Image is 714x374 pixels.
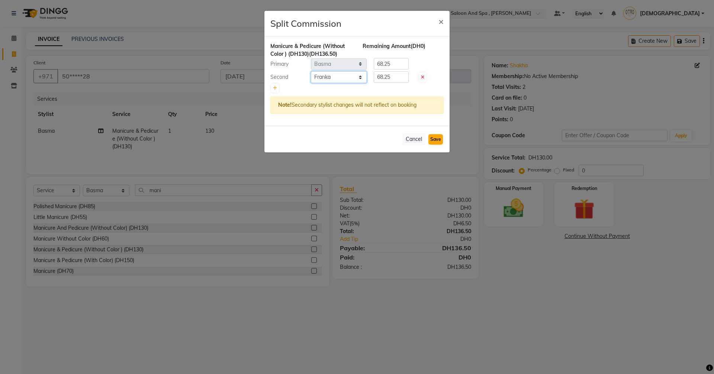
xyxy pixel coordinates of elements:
button: Cancel [402,133,425,145]
span: Manicure & Pedicure (Without Color ) (DH130) [270,43,345,57]
h4: Split Commission [270,17,341,30]
div: Primary [265,60,311,68]
span: Remaining Amount [363,43,411,49]
span: (DH136.50) [309,51,337,57]
button: Save [428,134,443,145]
div: Secondary stylist changes will not reflect on booking [270,96,444,114]
div: Second [265,73,311,81]
span: × [438,16,444,27]
button: Close [432,11,450,32]
span: (DH0) [411,43,425,49]
strong: Note! [278,101,292,108]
